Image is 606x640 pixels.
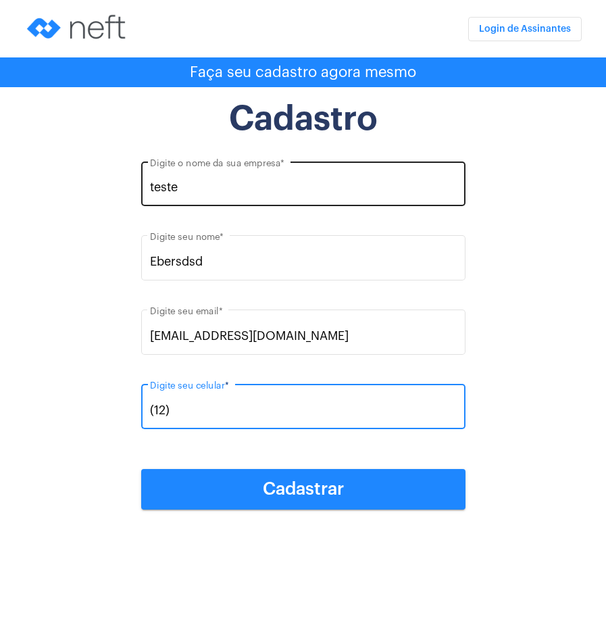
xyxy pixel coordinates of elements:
[468,17,582,41] button: Login de Assinantes
[479,24,571,34] span: Login de Assinantes
[263,481,344,498] span: Cadastrar
[7,64,599,80] div: Faça seu cadastro agora mesmo
[229,102,378,136] b: Cadastro
[150,403,456,417] input: Digite seu celular
[141,469,465,510] button: Cadastrar
[150,255,456,268] input: Digite seu nome
[150,329,456,343] input: Digite seu email
[150,180,456,194] input: Digite seu nome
